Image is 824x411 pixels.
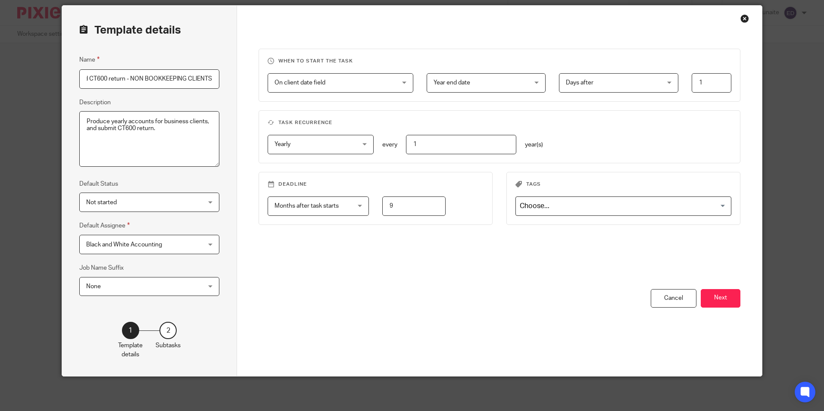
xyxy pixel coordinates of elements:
span: year(s) [525,142,543,148]
span: Yearly [275,141,290,147]
input: Search for option [517,199,726,214]
span: On client date field [275,80,325,86]
span: Days after [566,80,593,86]
span: Months after task starts [275,203,339,209]
div: Cancel [651,289,696,308]
div: 2 [159,322,177,339]
h3: Deadline [268,181,484,188]
span: None [86,283,101,290]
div: Close this dialog window [740,14,749,23]
label: Default Assignee [79,221,130,230]
textarea: Produce yearly accounts for business clients, and submit CT600 return. [79,111,219,167]
label: Default Status [79,180,118,188]
h3: Tags [515,181,731,188]
span: Black and White Accounting [86,242,162,248]
span: Year end date [434,80,470,86]
p: Template details [118,341,143,359]
label: Description [79,98,111,107]
h3: When to start the task [268,58,731,65]
p: every [382,140,397,149]
label: Job Name Suffix [79,264,124,272]
span: Not started [86,199,117,205]
button: Next [701,289,740,308]
div: 1 [122,322,139,339]
label: Name [79,55,100,65]
p: Subtasks [156,341,181,350]
h2: Template details [79,23,181,37]
h3: Task recurrence [268,119,731,126]
div: Search for option [515,196,731,216]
